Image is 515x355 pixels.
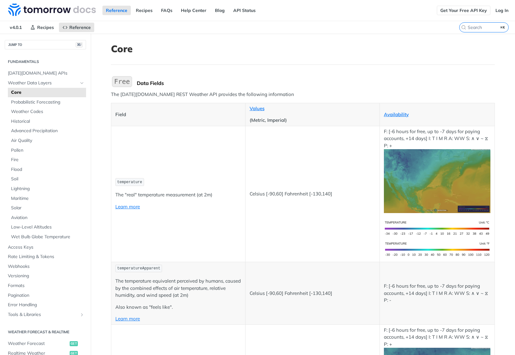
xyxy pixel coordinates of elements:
[8,213,86,223] a: Aviation
[11,195,84,202] span: Maritime
[137,80,495,86] div: Data Fields
[384,111,409,117] a: Availability
[8,136,86,145] a: Air Quality
[11,176,84,182] span: Soil
[8,341,68,347] span: Weather Forecast
[8,88,86,97] a: Core
[250,190,375,198] p: Celsius [-90,60] Fahrenheit [-130,140]
[6,23,25,32] span: v4.0.1
[250,290,375,297] p: Celsius [-90,60] Fahrenheit [-130,140]
[8,292,84,299] span: Pagination
[11,99,84,105] span: Probabilistic Forecasting
[11,166,84,173] span: Flood
[5,78,86,88] a: Weather Data LayersHide subpages for Weather Data Layers
[27,23,57,32] a: Recipes
[11,224,84,230] span: Low-Level Altitudes
[8,70,84,76] span: [DATE][DOMAIN_NAME] APIs
[5,271,86,281] a: Versioning
[8,254,84,260] span: Rate Limiting & Tokens
[499,24,507,31] kbd: ⌘K
[230,6,259,15] a: API Status
[384,128,490,213] p: F: [-6 hours for free, up to -7 days for paying accounts, +14 days] I: T I M R A: WW S: ∧ ∨ ~ ⧖ P: +
[11,215,84,221] span: Aviation
[117,266,160,271] span: temperatureApparent
[8,312,78,318] span: Tools & Libraries
[5,243,86,252] a: Access Keys
[8,174,86,184] a: Soil
[79,312,84,317] button: Show subpages for Tools & Libraries
[8,203,86,213] a: Solar
[5,339,86,348] a: Weather Forecastget
[492,6,512,15] a: Log In
[11,234,84,240] span: Wet Bulb Globe Temperature
[11,109,84,115] span: Weather Codes
[115,278,241,299] p: The temperature equivalent perceived by humans, caused by the combined effects of air temperature...
[8,165,86,174] a: Flood
[115,316,140,322] a: Learn more
[461,25,466,30] svg: Search
[11,186,84,192] span: Lightning
[8,146,86,155] a: Pollen
[8,263,84,270] span: Webhooks
[115,111,241,118] p: Field
[8,126,86,136] a: Advanced Precipitation
[37,25,54,30] span: Recipes
[8,3,96,16] img: Tomorrow.io Weather API Docs
[5,40,86,49] button: JUMP TO⌘/
[5,69,86,78] a: [DATE][DOMAIN_NAME] APIs
[384,246,490,252] span: Expand image
[59,23,94,32] a: Reference
[158,6,176,15] a: FAQs
[8,107,86,116] a: Weather Codes
[384,178,490,184] span: Expand image
[384,283,490,304] p: F: [-6 hours for free, up to -7 days for paying accounts, +14 days] I: T I M R A: WW S: ∧ ∨ ~ ⧖ P: -
[115,304,241,311] p: Also known as "feels like".
[111,43,495,54] h1: Core
[8,155,86,165] a: Fire
[5,59,86,65] h2: Fundamentals
[8,302,84,308] span: Error Handling
[11,205,84,211] span: Solar
[11,89,84,96] span: Core
[115,191,241,199] p: The "real" temperature measurement (at 2m)
[117,180,142,184] span: temperature
[250,105,264,111] a: Values
[5,300,86,310] a: Error Handling
[5,252,86,262] a: Rate Limiting & Tokens
[8,80,78,86] span: Weather Data Layers
[8,98,86,107] a: Probabilistic Forecasting
[5,291,86,300] a: Pagination
[437,6,490,15] a: Get Your Free API Key
[5,262,86,271] a: Webhooks
[5,310,86,319] a: Tools & LibrariesShow subpages for Tools & Libraries
[384,225,490,231] span: Expand image
[8,184,86,194] a: Lightning
[250,117,375,124] p: (Metric, Imperial)
[211,6,228,15] a: Blog
[76,42,83,48] span: ⌘/
[8,244,84,251] span: Access Keys
[8,223,86,232] a: Low-Level Altitudes
[177,6,210,15] a: Help Center
[69,25,91,30] span: Reference
[79,81,84,86] button: Hide subpages for Weather Data Layers
[11,128,84,134] span: Advanced Precipitation
[5,281,86,290] a: Formats
[5,329,86,335] h2: Weather Forecast & realtime
[70,341,78,346] span: get
[111,91,495,98] p: The [DATE][DOMAIN_NAME] REST Weather API provides the following information
[132,6,156,15] a: Recipes
[8,232,86,242] a: Wet Bulb Globe Temperature
[8,283,84,289] span: Formats
[8,194,86,203] a: Maritime
[11,157,84,163] span: Fire
[102,6,131,15] a: Reference
[8,273,84,279] span: Versioning
[8,117,86,126] a: Historical
[115,204,140,210] a: Learn more
[11,118,84,125] span: Historical
[11,138,84,144] span: Air Quality
[11,147,84,154] span: Pollen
